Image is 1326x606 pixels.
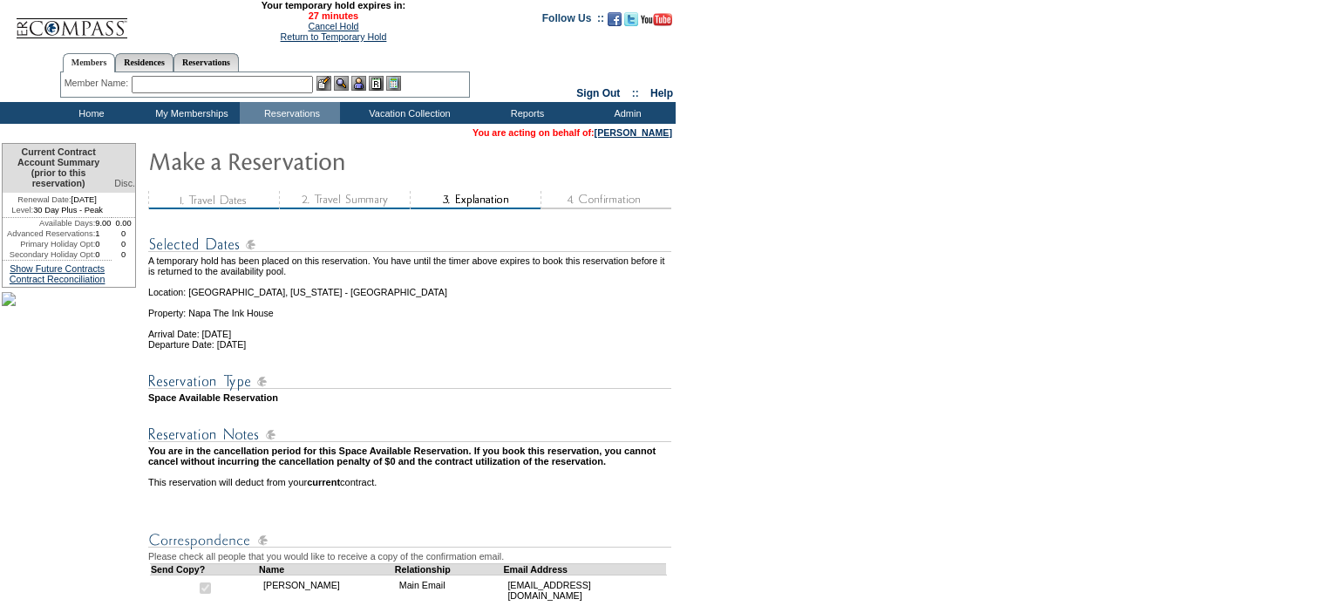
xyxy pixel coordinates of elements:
[148,446,674,466] td: You are in the cancellation period for this Space Available Reservation. If you book this reserva...
[3,193,112,205] td: [DATE]
[334,76,349,91] img: View
[148,392,674,403] td: Space Available Reservation
[10,263,105,274] a: Show Future Contracts
[595,127,672,138] a: [PERSON_NAME]
[148,339,674,350] td: Departure Date: [DATE]
[608,12,622,26] img: Become our fan on Facebook
[632,87,639,99] span: ::
[624,12,638,26] img: Follow us on Twitter
[10,274,105,284] a: Contract Reconciliation
[151,563,260,575] td: Send Copy?
[115,53,173,71] a: Residences
[112,239,135,249] td: 0
[148,255,674,276] td: A temporary hold has been placed on this reservation. You have until the timer above expires to b...
[240,102,340,124] td: Reservations
[541,191,671,209] img: step4_state1.gif
[641,17,672,28] a: Subscribe to our YouTube Channel
[139,102,240,124] td: My Memberships
[308,21,358,31] a: Cancel Hold
[95,249,112,260] td: 0
[2,292,16,306] img: Shot-46-052.jpg
[3,228,95,239] td: Advanced Reservations:
[259,563,395,575] td: Name
[65,76,132,91] div: Member Name:
[608,17,622,28] a: Become our fan on Facebook
[112,249,135,260] td: 0
[624,17,638,28] a: Follow us on Twitter
[542,10,604,31] td: Follow Us ::
[641,13,672,26] img: Subscribe to our YouTube Channel
[148,551,504,562] span: Please check all people that you would like to receive a copy of the confirmation email.
[148,276,674,297] td: Location: [GEOGRAPHIC_DATA], [US_STATE] - [GEOGRAPHIC_DATA]
[112,218,135,228] td: 0.00
[503,563,666,575] td: Email Address
[410,191,541,209] img: step3_state2.gif
[148,318,674,339] td: Arrival Date: [DATE]
[307,477,340,487] b: current
[650,87,673,99] a: Help
[148,371,671,392] img: Reservation Type
[3,239,95,249] td: Primary Holiday Opt:
[63,53,116,72] a: Members
[173,53,239,71] a: Reservations
[259,575,395,605] td: [PERSON_NAME]
[114,178,135,188] span: Disc.
[17,194,71,205] span: Renewal Date:
[386,76,401,91] img: b_calculator.gif
[576,87,620,99] a: Sign Out
[3,144,112,193] td: Current Contract Account Summary (prior to this reservation)
[575,102,676,124] td: Admin
[148,143,497,178] img: Make Reservation
[148,191,279,209] img: step1_state3.gif
[340,102,475,124] td: Vacation Collection
[3,205,112,218] td: 30 Day Plus - Peak
[11,205,33,215] span: Level:
[281,31,387,42] a: Return to Temporary Hold
[473,127,672,138] span: You are acting on behalf of:
[95,228,112,239] td: 1
[316,76,331,91] img: b_edit.gif
[3,249,95,260] td: Secondary Holiday Opt:
[112,228,135,239] td: 0
[39,102,139,124] td: Home
[148,234,671,255] img: Reservation Dates
[475,102,575,124] td: Reports
[137,10,529,21] span: 27 minutes
[95,218,112,228] td: 9.00
[395,575,504,605] td: Main Email
[148,424,671,446] img: Reservation Notes
[503,575,666,605] td: [EMAIL_ADDRESS][DOMAIN_NAME]
[148,297,674,318] td: Property: Napa The Ink House
[148,477,674,487] td: This reservation will deduct from your contract.
[395,563,504,575] td: Relationship
[95,239,112,249] td: 0
[279,191,410,209] img: step2_state3.gif
[351,76,366,91] img: Impersonate
[369,76,384,91] img: Reservations
[15,3,128,39] img: Compass Home
[3,218,95,228] td: Available Days:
